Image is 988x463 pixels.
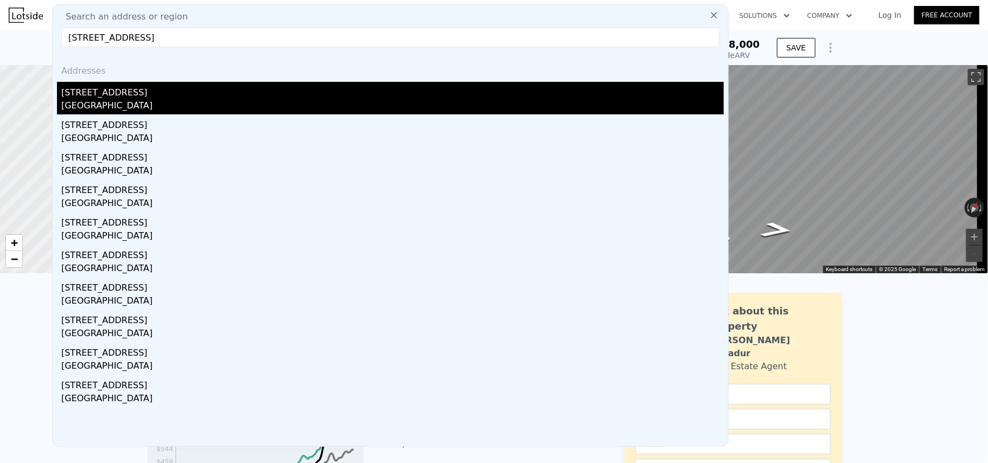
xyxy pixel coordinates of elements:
div: Ask about this property [710,304,831,334]
a: Log In [865,10,914,21]
input: Enter an address, city, region, neighborhood or zip code [61,28,719,47]
div: [GEOGRAPHIC_DATA] [61,164,724,179]
div: [STREET_ADDRESS] [61,82,724,99]
input: Name [635,384,831,404]
div: [STREET_ADDRESS] [61,342,724,359]
div: [GEOGRAPHIC_DATA] [61,99,724,114]
div: Addresses [57,56,724,82]
div: [GEOGRAPHIC_DATA] [61,132,724,147]
div: [GEOGRAPHIC_DATA] [61,359,724,375]
button: Company [799,6,861,25]
path: Go East, NE 107th Pl [747,218,807,242]
div: [STREET_ADDRESS] [61,375,724,392]
div: [STREET_ADDRESS] [61,212,724,229]
div: [STREET_ADDRESS] [61,277,724,294]
div: [GEOGRAPHIC_DATA] [61,294,724,310]
span: Search an address or region [57,10,188,23]
span: © 2025 Google [879,266,916,272]
button: SAVE [777,38,815,57]
div: Map [496,65,988,273]
button: Solutions [731,6,799,25]
a: Terms (opens in new tab) [922,266,938,272]
button: Toggle fullscreen view [968,69,984,85]
div: [GEOGRAPHIC_DATA] [61,392,724,407]
span: + [11,236,18,249]
div: [STREET_ADDRESS] [61,245,724,262]
div: [GEOGRAPHIC_DATA] [61,262,724,277]
div: [STREET_ADDRESS] [61,179,724,197]
tspan: $544 [156,446,173,453]
div: [GEOGRAPHIC_DATA] [61,197,724,212]
div: Street View [496,65,988,273]
div: [PERSON_NAME] Bahadur [710,334,831,360]
span: $1,388,000 [698,38,760,50]
input: Phone [635,434,831,454]
button: Zoom in [966,229,983,245]
div: Real Estate Agent [710,360,787,373]
div: Lotside ARV [698,50,760,61]
a: Zoom out [6,251,22,267]
div: [STREET_ADDRESS] [61,114,724,132]
a: Zoom in [6,235,22,251]
button: Reset the view [966,197,983,218]
div: [STREET_ADDRESS] [61,310,724,327]
button: Rotate counterclockwise [965,198,971,217]
input: Email [635,409,831,429]
span: − [11,252,18,266]
div: [STREET_ADDRESS] [61,147,724,164]
button: Keyboard shortcuts [826,266,872,273]
button: Rotate clockwise [979,198,985,217]
button: Show Options [820,37,842,59]
div: [GEOGRAPHIC_DATA] [61,229,724,245]
a: Report a problem [944,266,985,272]
img: Lotside [9,8,43,23]
a: Free Account [914,6,979,24]
div: [GEOGRAPHIC_DATA] [61,327,724,342]
button: Zoom out [966,246,983,262]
